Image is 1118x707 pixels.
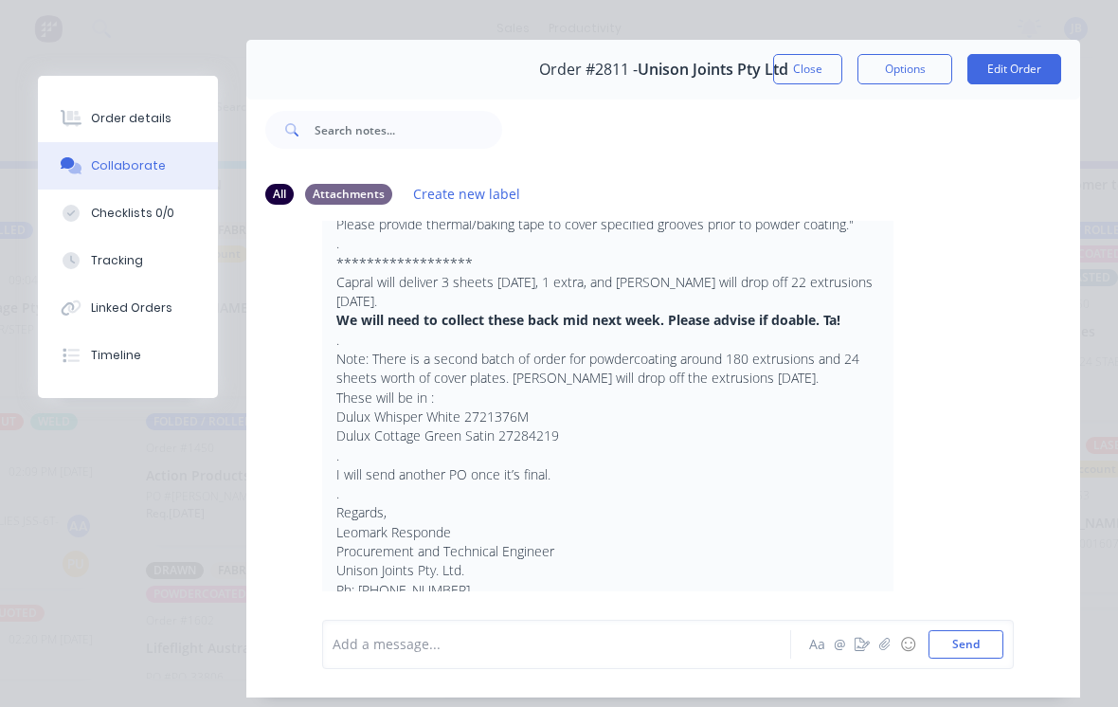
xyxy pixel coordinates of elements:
[91,157,166,174] div: Collaborate
[857,54,952,84] button: Options
[336,484,879,503] p: .
[404,181,531,207] button: Create new label
[38,142,218,190] button: Collaborate
[38,332,218,379] button: Timeline
[336,581,879,600] p: Ph: [PHONE_NUMBER]
[315,111,502,149] input: Search notes...
[638,61,788,79] span: Unison Joints Pty Ltd
[336,503,879,522] p: Regards,
[929,630,1003,659] button: Send
[336,465,879,484] p: I will send another PO once it’s final.
[896,633,919,656] button: ☺
[91,347,141,364] div: Timeline
[805,633,828,656] button: Aa
[336,350,879,389] p: Note: There is a second batch of order for powdercoating around 180 extrusions and 24 sheets wort...
[91,205,174,222] div: Checklists 0/0
[336,408,879,426] p: Dulux Whisper White 2721376M
[828,633,851,656] button: @
[38,95,218,142] button: Order details
[91,299,172,317] div: Linked Orders
[336,311,840,329] strong: We will need to collect these back mid next week. Please advise if doable. Ta!
[336,331,879,350] p: .
[91,110,171,127] div: Order details
[38,284,218,332] button: Linked Orders
[336,426,879,445] p: Dulux Cottage Green Satin 27284219
[336,234,879,253] p: .
[773,54,842,84] button: Close
[91,252,143,269] div: Tracking
[336,561,879,580] p: Unison Joints Pty. Ltd.
[305,184,392,205] div: Attachments
[336,542,879,561] p: Procurement and Technical Engineer
[38,190,218,237] button: Checklists 0/0
[336,273,879,312] p: Capral will deliver 3 sheets [DATE], 1 extra, and [PERSON_NAME] will drop off 22 extrusions [DATE].
[336,215,879,234] p: Please provide thermal/baking tape to cover specified grooves prior to powder coating."
[539,61,638,79] span: Order #2811 -
[336,389,879,408] p: These will be in :
[38,237,218,284] button: Tracking
[336,523,879,542] p: Leomark Responde
[336,446,879,465] p: .
[265,184,294,205] div: All
[967,54,1061,84] button: Edit Order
